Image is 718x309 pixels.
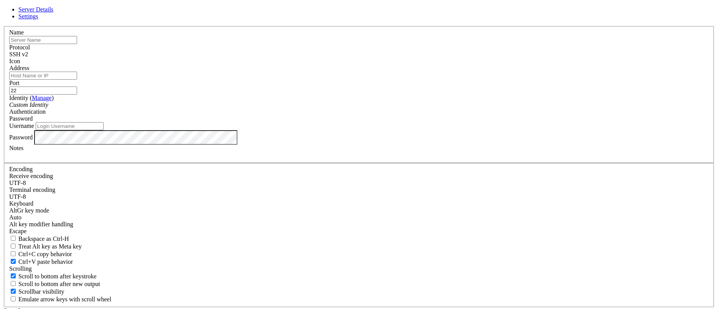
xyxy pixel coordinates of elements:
[9,273,97,280] label: Whether to scroll to the bottom on any keystroke.
[9,51,28,57] span: SSH v2
[18,251,72,257] span: Ctrl+C copy behavior
[9,145,23,151] label: Notes
[9,134,33,140] label: Password
[9,265,32,272] label: Scrolling
[9,95,54,101] label: Identity
[36,122,104,130] input: Login Username
[11,244,16,249] input: Treat Alt key as Meta key
[9,80,20,86] label: Port
[11,251,16,256] input: Ctrl+C copy behavior
[9,228,26,234] span: Escape
[9,36,77,44] input: Server Name
[18,273,97,280] span: Scroll to bottom after keystroke
[9,235,69,242] label: If true, the backspace should send BS ('\x08', aka ^H). Otherwise the backspace key should send '...
[9,58,20,64] label: Icon
[18,288,64,295] span: Scrollbar visibility
[9,193,26,200] span: UTF-8
[9,87,77,95] input: Port Number
[9,281,100,287] label: Scroll to bottom after new output.
[9,44,30,51] label: Protocol
[9,288,64,295] label: The vertical scrollbar mode.
[18,281,100,287] span: Scroll to bottom after new output
[11,236,16,241] input: Backspace as Ctrl-H
[18,13,38,20] a: Settings
[9,186,55,193] label: The default terminal encoding. ISO-2022 enables character map translations (like graphics maps). ...
[9,193,709,200] div: UTF-8
[30,95,54,101] span: ( )
[9,214,709,221] div: Auto
[9,29,24,36] label: Name
[9,180,709,186] div: UTF-8
[9,214,21,221] span: Auto
[11,273,16,278] input: Scroll to bottom after keystroke
[9,115,33,122] span: Password
[11,259,16,264] input: Ctrl+V paste behavior
[18,258,73,265] span: Ctrl+V paste behavior
[9,180,26,186] span: UTF-8
[9,251,72,257] label: Ctrl-C copies if true, send ^C to host if false. Ctrl-Shift-C sends ^C to host if true, copies if...
[9,200,33,207] label: Keyboard
[9,115,709,122] div: Password
[18,243,82,250] span: Treat Alt key as Meta key
[9,123,34,129] label: Username
[9,101,709,108] div: Custom Identity
[18,296,111,302] span: Emulate arrow keys with scroll wheel
[9,207,49,214] label: Set the expected encoding for data received from the host. If the encodings do not match, visual ...
[9,173,53,179] label: Set the expected encoding for data received from the host. If the encodings do not match, visual ...
[11,289,16,294] input: Scrollbar visibility
[11,281,16,286] input: Scroll to bottom after new output
[18,6,53,13] a: Server Details
[9,108,46,115] label: Authentication
[9,296,111,302] label: When using the alternative screen buffer, and DECCKM (Application Cursor Keys) is active, mouse w...
[9,221,73,227] label: Controls how the Alt key is handled. Escape: Send an ESC prefix. 8-Bit: Add 128 to the typed char...
[9,51,709,58] div: SSH v2
[32,95,52,101] a: Manage
[9,228,709,235] div: Escape
[9,65,29,71] label: Address
[9,101,48,108] i: Custom Identity
[9,258,73,265] label: Ctrl+V pastes if true, sends ^V to host if false. Ctrl+Shift+V sends ^V to host if true, pastes i...
[18,235,69,242] span: Backspace as Ctrl-H
[9,166,33,172] label: Encoding
[9,72,77,80] input: Host Name or IP
[9,243,82,250] label: Whether the Alt key acts as a Meta key or as a distinct Alt key.
[11,296,16,301] input: Emulate arrow keys with scroll wheel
